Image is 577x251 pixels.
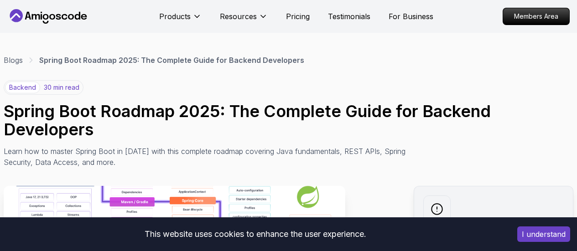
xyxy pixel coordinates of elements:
p: 30 min read [44,83,79,92]
a: Pricing [286,11,310,22]
button: Products [159,11,202,29]
p: Products [159,11,191,22]
a: Blogs [4,55,23,66]
a: For Business [389,11,433,22]
button: Resources [220,11,268,29]
h1: Spring Boot Roadmap 2025: The Complete Guide for Backend Developers [4,102,573,138]
p: Spring Boot Roadmap 2025: The Complete Guide for Backend Developers [39,55,304,66]
p: backend [5,82,40,93]
p: Resources [220,11,257,22]
button: Accept cookies [517,226,570,242]
div: This website uses cookies to enhance the user experience. [7,224,504,244]
a: Members Area [503,8,570,25]
p: Learn how to master Spring Boot in [DATE] with this complete roadmap covering Java fundamentals, ... [4,146,412,168]
a: Testimonials [328,11,370,22]
p: Members Area [503,8,569,25]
